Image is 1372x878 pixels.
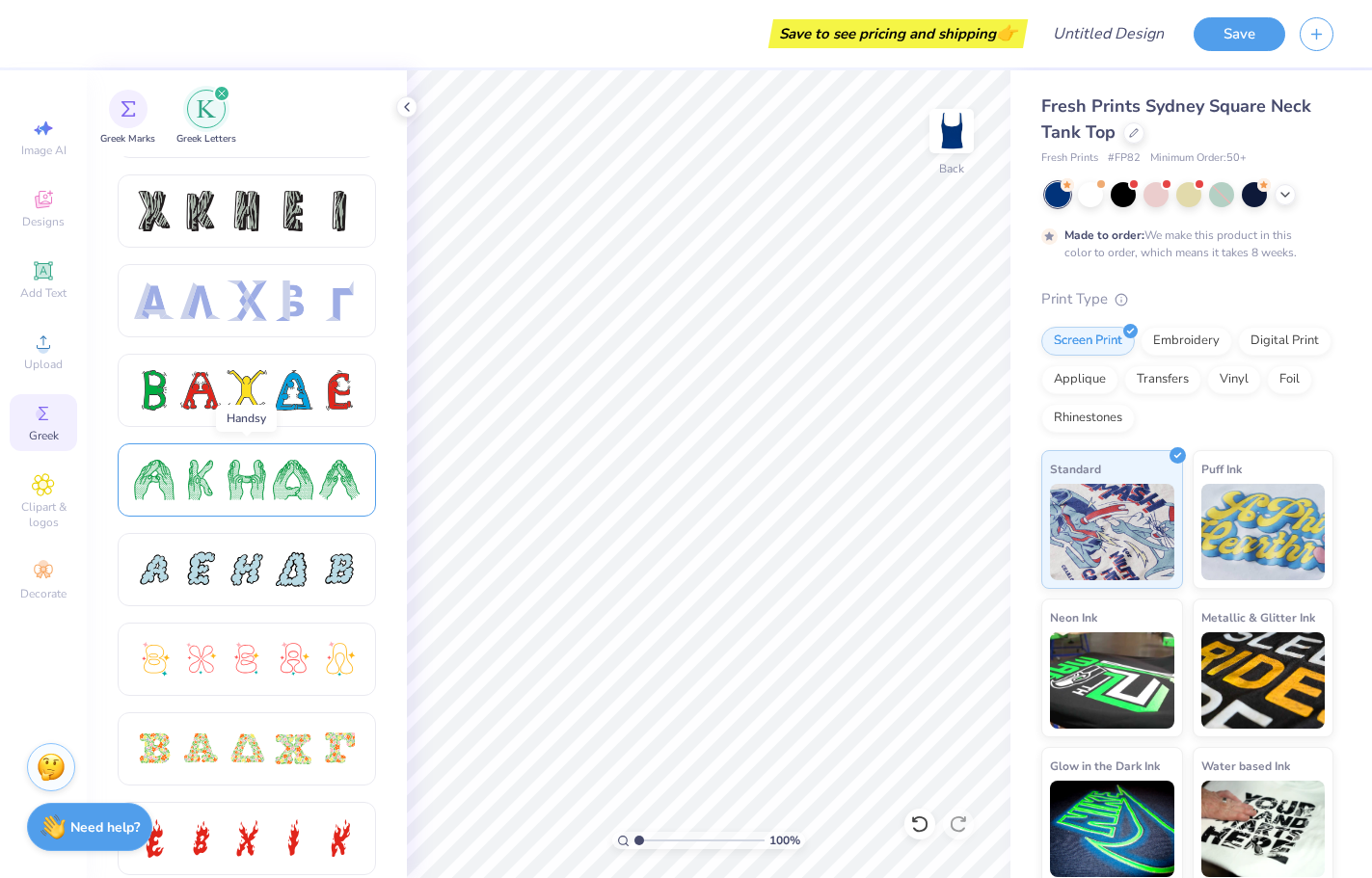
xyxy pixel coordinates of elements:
[1201,781,1326,877] img: Water based Ink
[1041,150,1098,167] span: Fresh Prints
[1238,327,1332,356] div: Digital Print
[1050,781,1174,877] img: Glow in the Dark Ink
[1050,607,1097,627] span: Neon Ink
[1150,150,1247,167] span: Minimum Order: 50 +
[216,405,277,432] div: Handsy
[1041,327,1135,356] div: Screen Print
[1267,365,1312,394] div: Foil
[1064,227,1144,243] strong: Made to order:
[1194,17,1285,51] button: Save
[1201,459,1242,479] span: Puff Ink
[22,214,65,229] span: Designs
[1201,484,1326,580] img: Puff Ink
[1124,365,1201,394] div: Transfers
[70,818,140,837] strong: Need help?
[1050,632,1174,729] img: Neon Ink
[121,101,136,117] img: Greek Marks Image
[1207,365,1261,394] div: Vinyl
[1201,607,1315,627] span: Metallic & Glitter Ink
[10,499,77,530] span: Clipart & logos
[1201,632,1326,729] img: Metallic & Glitter Ink
[176,90,236,146] button: filter button
[1050,756,1160,776] span: Glow in the Dark Ink
[1050,459,1101,479] span: Standard
[1041,94,1311,144] span: Fresh Prints Sydney Square Neck Tank Top
[939,160,964,177] div: Back
[100,132,155,146] span: Greek Marks
[1041,365,1118,394] div: Applique
[932,112,971,150] img: Back
[100,90,155,146] button: filter button
[1141,327,1232,356] div: Embroidery
[1201,756,1290,776] span: Water based Ink
[769,832,800,849] span: 100 %
[1037,14,1179,53] input: Untitled Design
[24,357,63,372] span: Upload
[1041,404,1135,433] div: Rhinestones
[176,132,236,146] span: Greek Letters
[1050,484,1174,580] img: Standard
[176,90,236,146] div: filter for Greek Letters
[21,143,67,158] span: Image AI
[1041,288,1333,310] div: Print Type
[996,21,1017,44] span: 👉
[20,586,67,601] span: Decorate
[1108,150,1141,167] span: # FP82
[100,90,155,146] div: filter for Greek Marks
[197,99,216,119] img: Greek Letters Image
[29,428,59,443] span: Greek
[773,19,1023,48] div: Save to see pricing and shipping
[1064,226,1302,261] div: We make this product in this color to order, which means it takes 8 weeks.
[20,285,67,301] span: Add Text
